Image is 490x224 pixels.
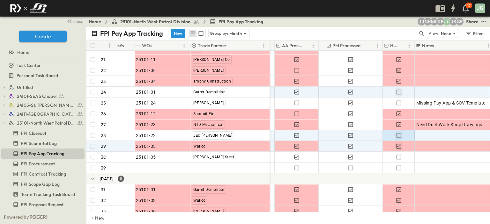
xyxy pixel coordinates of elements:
[8,2,49,15] img: c8d7d1ed905e502e8f77bf7063faec64e13b34fdb1f2bdd94b0e311fc34f8000.png
[193,198,206,203] span: Wallco
[197,30,205,37] button: kanban view
[443,18,451,25] div: Josh Gille (jgille@fpibuilders.com)
[101,111,106,117] p: 26
[21,140,57,147] span: FPI Submittal Log
[437,18,444,25] div: Regina Barnett (rbarnett@fpibuilders.com)
[8,119,83,127] a: 25101-North West Patrol Division
[229,30,242,37] p: Month
[101,208,106,214] p: 33
[1,159,83,168] a: FPI Procurement
[189,30,197,37] button: row view
[101,154,106,160] p: 30
[1,190,83,199] a: Team Tracking Task Board
[17,84,33,90] span: Untitled
[362,42,369,49] button: Sort
[193,90,226,94] span: Garret Demolition
[154,42,161,49] button: Sort
[99,40,115,51] div: #
[136,186,156,193] span: 25101-01
[465,30,483,37] div: Filter
[1,118,85,128] div: 25101-North West Patrol Divisiontest
[1,71,83,80] a: Personal Task Board
[101,143,106,149] p: 29
[463,29,485,38] button: Filter
[136,100,156,106] span: 25101-24
[17,120,75,126] span: 25101-North West Patrol Division
[171,29,185,38] button: New
[193,57,230,62] span: [PERSON_NAME] Co
[373,42,381,49] button: Menu
[1,159,85,169] div: FPI Procurementtest
[136,89,156,95] span: 25101-01
[8,110,83,119] a: 24111-[GEOGRAPHIC_DATA]
[136,78,156,84] span: 25101-04
[390,42,399,49] p: HOLD CHECK
[193,112,216,116] span: Summit Fire
[92,215,95,221] p: + New
[1,139,83,148] a: FPI Submittal Log
[101,67,106,74] p: 22
[120,18,190,25] span: 25101-North West Patrol Division
[416,100,486,106] span: Missing Pay App & SOV Template
[193,47,199,51] span: AIS
[466,18,479,25] div: Share
[8,92,83,101] a: 24101-SEAS Chapel
[1,48,83,57] a: Home
[193,187,226,192] span: Garret Demolition
[106,42,113,49] button: Menu
[17,102,75,108] span: 24105-St. Matthew Kitchen Reno
[1,210,85,220] div: FPI Request For Proposaltest
[1,179,85,189] div: FPI Scope Gap Logtest
[21,161,55,167] span: FPI Procurement
[1,129,83,138] a: FPI Closeout
[416,121,482,128] span: Need Duct Work Shop Drawings
[115,40,134,51] div: Info
[193,155,234,159] span: [PERSON_NAME] Steel
[100,29,163,38] p: FPI Pay App Tracking
[89,18,267,25] nav: breadcrumbs
[480,18,487,25] button: test
[193,79,231,83] span: Trophy Construction
[136,121,156,128] span: 25101-23
[1,61,83,70] a: Task Center
[89,18,101,25] a: Home
[64,17,85,25] button: close
[101,56,105,63] p: 21
[424,18,432,25] div: Nila Hutcheson (nhutcheson@fpibuilders.com)
[1,128,85,138] div: FPI Closeouttest
[17,62,41,69] span: Task Center
[17,72,58,79] span: Personal Task Board
[193,101,224,105] span: [PERSON_NAME]
[1,148,85,159] div: FPI Pay App Trackingtest
[102,42,109,49] button: Sort
[73,18,83,25] span: close
[21,181,60,187] span: FPI Scope Gap Log
[193,209,224,213] span: [PERSON_NAME]
[8,101,83,110] a: 24105-St. Matthew Kitchen Reno
[210,18,263,25] a: FPI Pay App Tracking
[136,56,156,63] span: 25101-11
[101,100,106,106] p: 25
[21,191,75,198] span: Team Tracking Task Board
[219,18,263,25] span: FPI Pay App Tracking
[8,83,83,92] a: Untitled
[405,42,413,49] button: Menu
[1,91,85,101] div: 24101-SEAS Chapeltest
[21,171,66,177] span: FPI Contract Tracking
[17,111,75,117] span: 24111-[GEOGRAPHIC_DATA]
[1,138,85,148] div: FPI Submittal Logtest
[428,30,440,37] p: View:
[180,42,188,49] button: Menu
[1,100,85,110] div: 24105-St. Matthew Kitchen Renotest
[116,37,124,54] div: Info
[475,3,486,14] button: JG
[228,42,235,49] button: Sort
[1,199,85,210] div: FPI Proposal Requesttest
[21,150,64,157] span: FPI Pay App Tracking
[309,42,317,49] button: Menu
[136,208,156,214] span: 25101-06
[332,42,360,49] p: PM Processed
[17,49,29,55] span: Home
[304,42,311,49] button: Sort
[136,111,156,117] span: 25101-12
